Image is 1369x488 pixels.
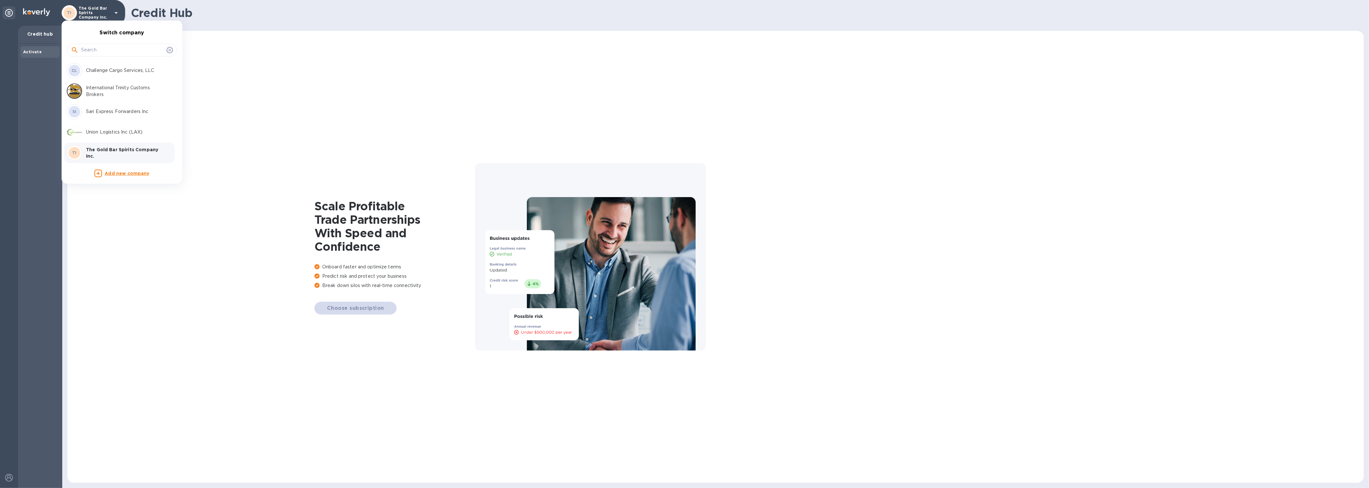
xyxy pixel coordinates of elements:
[81,45,164,55] input: Search
[86,129,167,135] p: Union Logistics Inc (LAX)
[73,109,77,114] b: SI
[86,84,167,98] p: International Trinity Customs Brokers
[105,170,149,177] p: Add new company
[86,108,167,115] p: Sari Express Forwarders Inc
[86,67,167,74] p: Challenge Cargo Services, LLC
[86,146,167,159] p: The Gold Bar Spirits Company Inc.
[72,150,77,155] b: TI
[72,68,77,73] b: CL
